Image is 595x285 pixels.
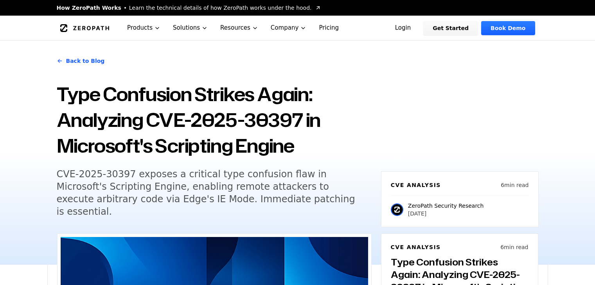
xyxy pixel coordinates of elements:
[481,21,535,35] a: Book Demo
[57,50,105,72] a: Back to Blog
[57,168,357,218] h5: CVE-2025-30397 exposes a critical type confusion flaw in Microsoft's Scripting Engine, enabling r...
[423,21,478,35] a: Get Started
[264,16,313,40] button: Company
[391,203,403,216] img: ZeroPath Security Research
[57,4,321,12] a: How ZeroPath WorksLearn the technical details of how ZeroPath works under the hood.
[386,21,421,35] a: Login
[57,4,121,12] span: How ZeroPath Works
[501,181,528,189] p: 6 min read
[57,81,372,159] h1: Type Confusion Strikes Again: Analyzing CVE-2025-30397 in Microsoft's Scripting Engine
[121,16,167,40] button: Products
[47,16,548,40] nav: Global
[129,4,312,12] span: Learn the technical details of how ZeroPath works under the hood.
[167,16,214,40] button: Solutions
[500,243,528,251] p: 6 min read
[408,210,484,217] p: [DATE]
[391,181,441,189] h6: CVE Analysis
[408,202,484,210] p: ZeroPath Security Research
[391,243,441,251] h6: CVE Analysis
[313,16,345,40] a: Pricing
[214,16,264,40] button: Resources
